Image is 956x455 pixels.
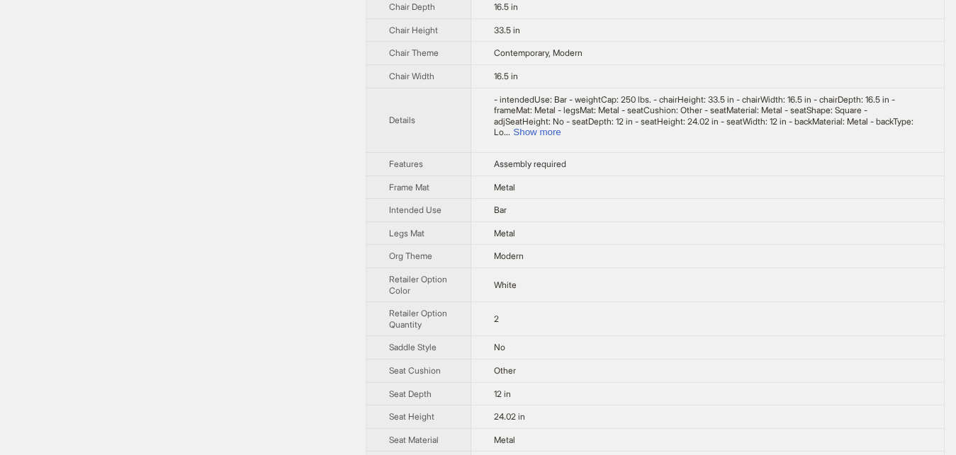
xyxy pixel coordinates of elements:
span: Chair Theme [389,47,439,58]
span: Seat Height [389,411,434,422]
span: Contemporary, Modern [494,47,583,58]
span: Seat Depth [389,388,432,399]
span: - intendedUse: Bar - weightCap: 250 lbs. - chairHeight: 33.5 in - chairWidth: 16.5 in - chairDept... [494,94,913,138]
span: Retailer Option Color [389,274,447,296]
span: Details [389,115,415,125]
span: Metal [494,228,515,238]
span: No [494,342,505,352]
span: Legs Mat [389,228,424,238]
span: Seat Cushion [389,365,441,376]
span: Chair Depth [389,1,435,12]
span: Retailer Option Quantity [389,308,447,330]
span: Frame Mat [389,182,429,192]
span: Assembly required [494,159,566,169]
span: 16.5 in [494,1,518,12]
span: 16.5 in [494,71,518,81]
span: Features [389,159,423,169]
span: Chair Height [389,25,438,35]
span: 33.5 in [494,25,520,35]
span: ... [504,127,510,137]
span: Metal [494,182,515,192]
span: Bar [494,205,507,215]
span: Chair Width [389,71,434,81]
span: Seat Material [389,434,439,445]
span: White [494,280,517,290]
span: Org Theme [389,250,432,261]
span: 12 in [494,388,511,399]
span: Metal [494,434,515,445]
span: 24.02 in [494,411,525,422]
span: Modern [494,250,524,261]
span: Intended Use [389,205,442,215]
button: Expand [513,127,561,137]
span: Saddle Style [389,342,437,352]
div: - intendedUse: Bar - weightCap: 250 lbs. - chairHeight: 33.5 in - chairWidth: 16.5 in - chairDept... [494,94,921,138]
span: Other [494,365,516,376]
span: 2 [494,313,499,324]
